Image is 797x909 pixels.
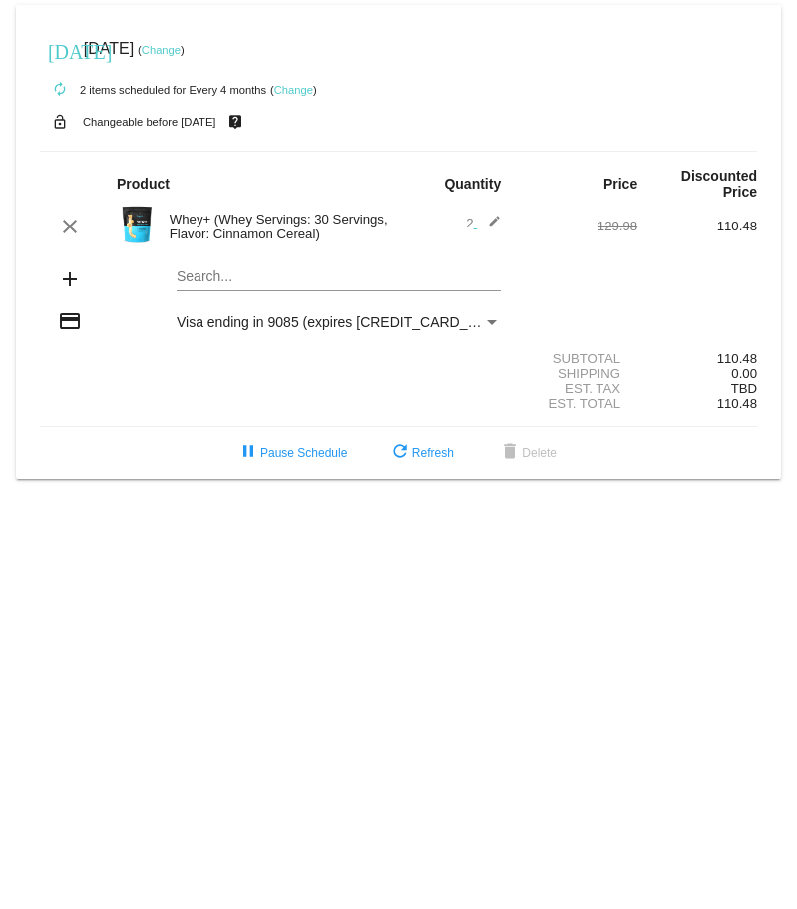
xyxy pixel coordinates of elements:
[40,84,266,96] small: 2 items scheduled for Every 4 months
[58,267,82,291] mat-icon: add
[518,219,637,233] div: 129.98
[444,176,501,192] strong: Quantity
[518,351,637,366] div: Subtotal
[236,441,260,465] mat-icon: pause
[498,441,522,465] mat-icon: delete
[518,381,637,396] div: Est. Tax
[270,84,317,96] small: ( )
[731,366,757,381] span: 0.00
[83,116,216,128] small: Changeable before [DATE]
[48,109,72,135] mat-icon: lock_open
[498,446,557,460] span: Delete
[58,309,82,333] mat-icon: credit_card
[466,216,501,230] span: 2
[372,435,470,471] button: Refresh
[731,381,757,396] span: TBD
[48,78,72,102] mat-icon: autorenew
[518,366,637,381] div: Shipping
[117,176,170,192] strong: Product
[177,269,501,285] input: Search...
[274,84,313,96] a: Change
[142,44,181,56] a: Change
[388,441,412,465] mat-icon: refresh
[681,168,757,200] strong: Discounted Price
[138,44,185,56] small: ( )
[388,446,454,460] span: Refresh
[58,215,82,238] mat-icon: clear
[177,314,501,330] mat-select: Payment Method
[482,435,573,471] button: Delete
[518,396,637,411] div: Est. Total
[177,314,511,330] span: Visa ending in 9085 (expires [CREDIT_CARD_DATA])
[477,215,501,238] mat-icon: edit
[223,109,247,135] mat-icon: live_help
[236,446,347,460] span: Pause Schedule
[48,38,72,62] mat-icon: [DATE]
[117,205,157,244] img: Image-1-Carousel-Whey-2lb-Cin-Cereal-no-badge-Transp.png
[637,351,757,366] div: 110.48
[637,219,757,233] div: 110.48
[717,396,757,411] span: 110.48
[603,176,637,192] strong: Price
[220,435,363,471] button: Pause Schedule
[160,212,399,241] div: Whey+ (Whey Servings: 30 Servings, Flavor: Cinnamon Cereal)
